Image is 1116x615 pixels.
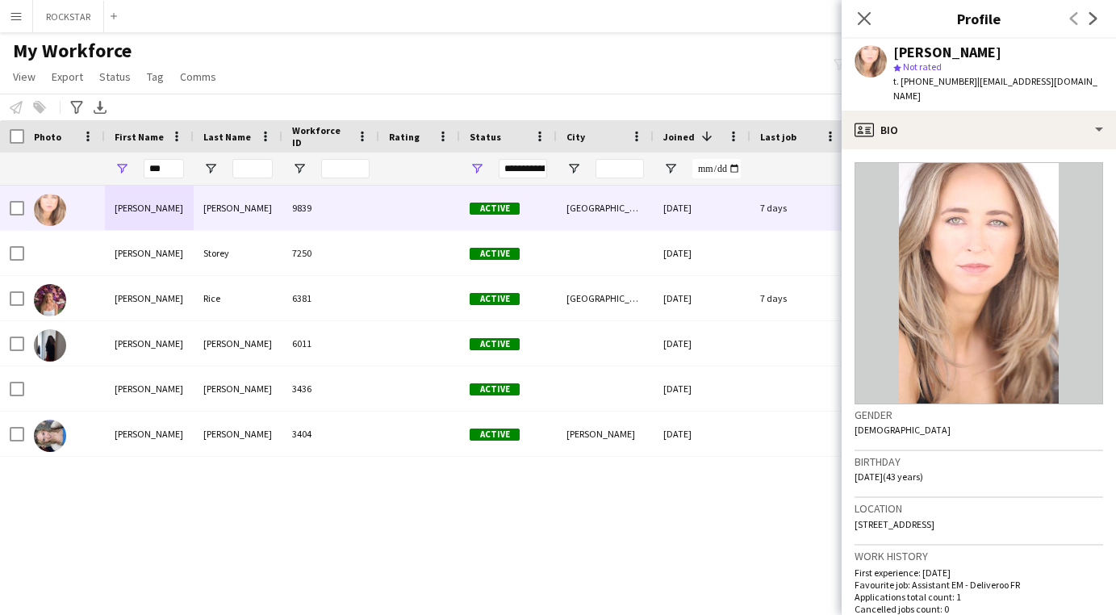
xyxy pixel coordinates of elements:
[52,69,83,84] span: Export
[557,186,654,230] div: [GEOGRAPHIC_DATA]
[34,420,66,452] img: Kimberley Evans
[389,131,420,143] span: Rating
[663,131,695,143] span: Joined
[194,412,282,456] div: [PERSON_NAME]
[147,69,164,84] span: Tag
[194,186,282,230] div: [PERSON_NAME]
[282,231,379,275] div: 7250
[855,549,1103,563] h3: Work history
[855,603,1103,615] p: Cancelled jobs count: 0
[321,159,370,178] input: Workforce ID Filter Input
[893,75,977,87] span: t. [PHONE_NUMBER]
[654,321,750,366] div: [DATE]
[203,161,218,176] button: Open Filter Menu
[842,8,1116,29] h3: Profile
[470,293,520,305] span: Active
[6,66,42,87] a: View
[34,329,66,362] img: Kim Jansen
[180,69,216,84] span: Comms
[203,131,251,143] span: Last Name
[654,366,750,411] div: [DATE]
[855,162,1103,404] img: Crew avatar or photo
[654,276,750,320] div: [DATE]
[115,131,164,143] span: First Name
[654,186,750,230] div: [DATE]
[33,1,104,32] button: ROCKSTAR
[470,429,520,441] span: Active
[855,591,1103,603] p: Applications total count: 1
[663,161,678,176] button: Open Filter Menu
[34,131,61,143] span: Photo
[566,161,581,176] button: Open Filter Menu
[93,66,137,87] a: Status
[282,186,379,230] div: 9839
[654,231,750,275] div: [DATE]
[855,567,1103,579] p: First experience: [DATE]
[140,66,170,87] a: Tag
[194,321,282,366] div: [PERSON_NAME]
[692,159,741,178] input: Joined Filter Input
[115,161,129,176] button: Open Filter Menu
[105,231,194,275] div: [PERSON_NAME]
[855,471,923,483] span: [DATE] (43 years)
[596,159,644,178] input: City Filter Input
[144,159,184,178] input: First Name Filter Input
[282,366,379,411] div: 3436
[45,66,90,87] a: Export
[855,518,934,530] span: [STREET_ADDRESS]
[760,131,796,143] span: Last job
[470,338,520,350] span: Active
[566,131,585,143] span: City
[194,231,282,275] div: Storey
[67,98,86,117] app-action-btn: Advanced filters
[105,366,194,411] div: [PERSON_NAME]
[893,75,1097,102] span: | [EMAIL_ADDRESS][DOMAIN_NAME]
[34,284,66,316] img: Kimberley Rice
[855,424,951,436] span: [DEMOGRAPHIC_DATA]
[470,161,484,176] button: Open Filter Menu
[557,412,654,456] div: [PERSON_NAME]
[99,69,131,84] span: Status
[842,111,1116,149] div: Bio
[893,45,1001,60] div: [PERSON_NAME]
[470,131,501,143] span: Status
[855,408,1103,422] h3: Gender
[13,39,132,63] span: My Workforce
[855,501,1103,516] h3: Location
[105,321,194,366] div: [PERSON_NAME]
[470,383,520,395] span: Active
[232,159,273,178] input: Last Name Filter Input
[470,203,520,215] span: Active
[282,412,379,456] div: 3404
[903,61,942,73] span: Not rated
[105,412,194,456] div: [PERSON_NAME]
[557,276,654,320] div: [GEOGRAPHIC_DATA]
[282,321,379,366] div: 6011
[750,276,847,320] div: 7 days
[34,194,66,226] img: kim thompson
[654,412,750,456] div: [DATE]
[13,69,36,84] span: View
[194,366,282,411] div: [PERSON_NAME]
[105,276,194,320] div: [PERSON_NAME]
[855,579,1103,591] p: Favourite job: Assistant EM - Deliveroo FR
[292,124,350,149] span: Workforce ID
[173,66,223,87] a: Comms
[750,186,847,230] div: 7 days
[282,276,379,320] div: 6381
[90,98,110,117] app-action-btn: Export XLSX
[855,454,1103,469] h3: Birthday
[194,276,282,320] div: Rice
[292,161,307,176] button: Open Filter Menu
[105,186,194,230] div: [PERSON_NAME]
[470,248,520,260] span: Active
